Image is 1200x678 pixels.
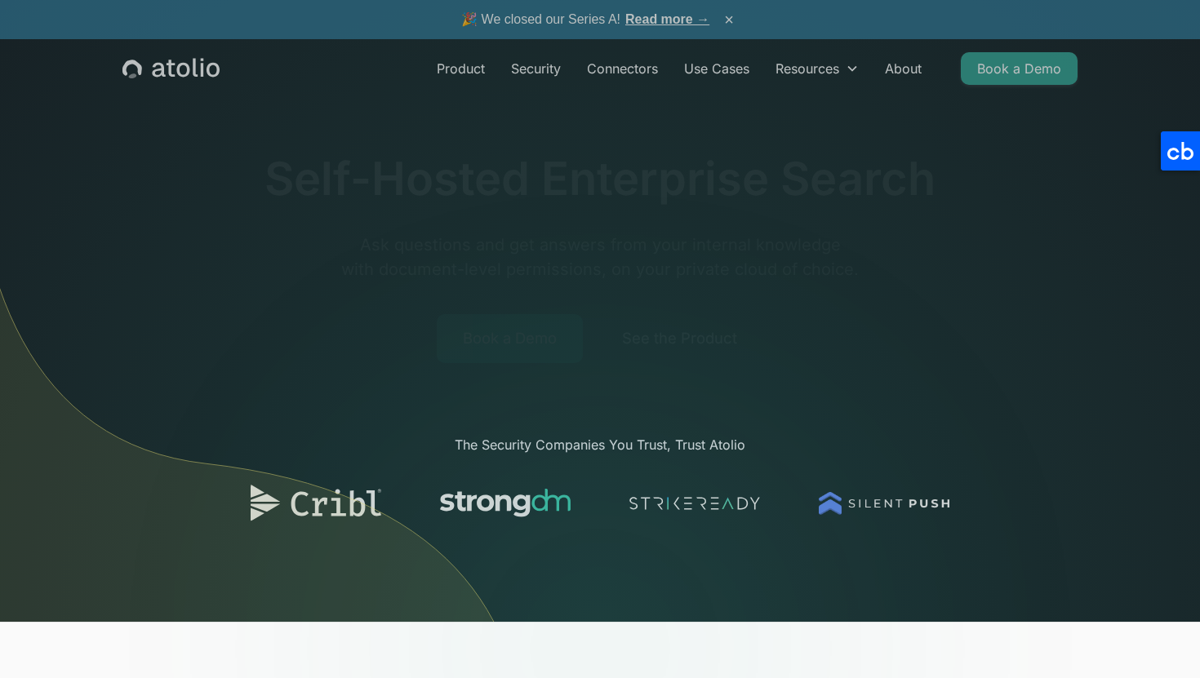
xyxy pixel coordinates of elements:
[234,435,966,454] div: The Security Companies You Trust, Trust Atolio
[762,52,872,85] div: Resources
[122,58,220,79] a: home
[776,59,839,78] div: Resources
[461,10,709,29] span: 🎉 We closed our Series A!
[574,52,671,85] a: Connectors
[719,11,739,29] button: ×
[625,12,709,26] a: Read more →
[671,52,762,85] a: Use Cases
[629,481,760,526] img: logo
[498,52,574,85] a: Security
[872,52,935,85] a: About
[596,314,763,363] a: See the Product
[819,481,949,526] img: logo
[287,233,913,281] p: Ask questions and get answers from your internal knowledge with document-level permissions, on yo...
[424,52,498,85] a: Product
[264,152,936,206] h1: Self-Hosted Enterprise Search
[961,52,1078,85] a: Book a Demo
